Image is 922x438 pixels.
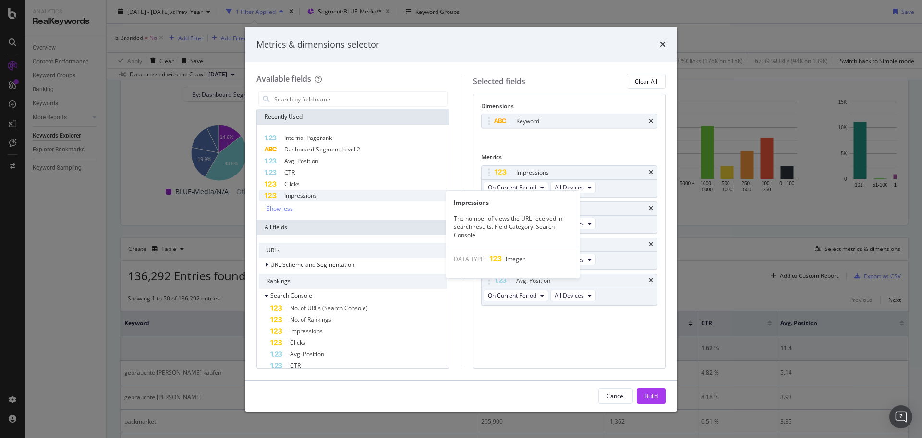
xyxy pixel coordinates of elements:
div: Clear All [635,77,657,86]
div: URLs [259,243,447,258]
button: On Current Period [484,182,548,193]
div: Impressions [446,199,580,207]
span: On Current Period [488,291,536,300]
div: times [649,206,653,212]
div: Avg. PositiontimesOn Current PeriodAll Devices [481,274,658,306]
span: Dashboard-Segment Level 2 [284,145,360,153]
button: On Current Period [484,290,548,301]
div: times [649,278,653,284]
span: URL Scheme and Segmentation [270,261,354,269]
div: Available fields [256,74,311,84]
div: Impressions [516,168,549,177]
div: Show less [267,205,293,212]
button: All Devices [550,290,596,301]
span: Clicks [290,338,305,347]
div: ImpressionstimesOn Current PeriodAll Devices [481,165,658,198]
input: Search by field name [273,92,447,106]
span: CTR [284,168,295,176]
div: Metrics [481,153,658,165]
span: Clicks [284,180,300,188]
div: times [649,118,653,124]
div: Dimensions [481,102,658,114]
span: CTR [290,362,301,370]
span: All Devices [555,183,584,191]
div: The number of views the URL received in search results. Field Category: Search Console [446,214,580,239]
button: All Devices [550,182,596,193]
span: Search Console [270,291,312,300]
div: Avg. Position [516,276,550,286]
div: All fields [257,220,449,235]
button: Clear All [627,74,666,89]
div: Open Intercom Messenger [889,405,912,428]
div: times [649,170,653,175]
div: Metrics & dimensions selector [256,38,379,51]
span: Internal Pagerank [284,134,332,142]
div: Selected fields [473,76,525,87]
button: Build [637,388,666,404]
span: On Current Period [488,183,536,191]
div: times [649,242,653,248]
div: Cancel [607,392,625,400]
span: Avg. Position [290,350,324,358]
span: Impressions [284,191,317,200]
div: Keyword [516,116,539,126]
button: Cancel [598,388,633,404]
div: Recently Used [257,109,449,125]
span: All Devices [555,291,584,300]
span: No. of Rankings [290,315,331,324]
span: Impressions [290,327,323,335]
div: Rankings [259,274,447,289]
span: Avg. Position [284,157,318,165]
div: times [660,38,666,51]
div: modal [245,27,677,412]
span: DATA TYPE: [454,255,485,263]
div: Build [644,392,658,400]
span: Integer [506,255,525,263]
span: No. of URLs (Search Console) [290,304,368,312]
div: Keywordtimes [481,114,658,128]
